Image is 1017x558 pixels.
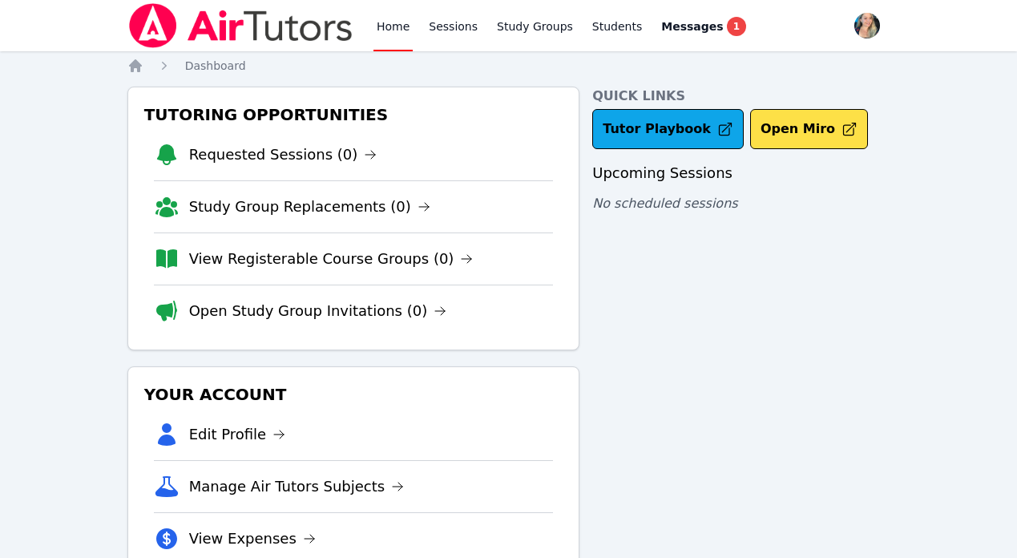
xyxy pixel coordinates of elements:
[727,17,746,36] span: 1
[189,300,447,322] a: Open Study Group Invitations (0)
[141,100,567,129] h3: Tutoring Opportunities
[185,59,246,72] span: Dashboard
[189,423,286,446] a: Edit Profile
[189,528,316,550] a: View Expenses
[661,18,723,34] span: Messages
[592,109,744,149] a: Tutor Playbook
[127,58,890,74] nav: Breadcrumb
[592,162,890,184] h3: Upcoming Sessions
[189,144,377,166] a: Requested Sessions (0)
[127,3,354,48] img: Air Tutors
[592,196,737,211] span: No scheduled sessions
[189,248,474,270] a: View Registerable Course Groups (0)
[189,196,430,218] a: Study Group Replacements (0)
[592,87,890,106] h4: Quick Links
[750,109,868,149] button: Open Miro
[141,380,567,409] h3: Your Account
[185,58,246,74] a: Dashboard
[189,475,405,498] a: Manage Air Tutors Subjects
